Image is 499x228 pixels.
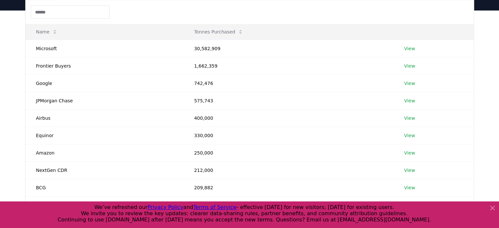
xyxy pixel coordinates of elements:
[404,150,415,156] a: View
[26,127,184,144] td: Equinor
[404,63,415,69] a: View
[404,97,415,104] a: View
[26,179,184,196] td: BCG
[26,196,184,214] td: SkiesFifty
[404,167,415,174] a: View
[404,132,415,139] a: View
[26,57,184,74] td: Frontier Buyers
[184,144,394,161] td: 250,000
[26,109,184,127] td: Airbus
[26,144,184,161] td: Amazon
[404,80,415,87] a: View
[26,74,184,92] td: Google
[26,161,184,179] td: NextGen CDR
[184,40,394,57] td: 30,582,909
[184,92,394,109] td: 575,743
[184,109,394,127] td: 400,000
[189,25,248,38] button: Tonnes Purchased
[184,57,394,74] td: 1,662,359
[404,184,415,191] a: View
[404,115,415,121] a: View
[184,161,394,179] td: 212,000
[26,40,184,57] td: Microsoft
[184,127,394,144] td: 330,000
[404,45,415,52] a: View
[184,74,394,92] td: 742,476
[31,25,63,38] button: Name
[26,92,184,109] td: JPMorgan Chase
[184,196,394,214] td: 200,000
[184,179,394,196] td: 209,882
